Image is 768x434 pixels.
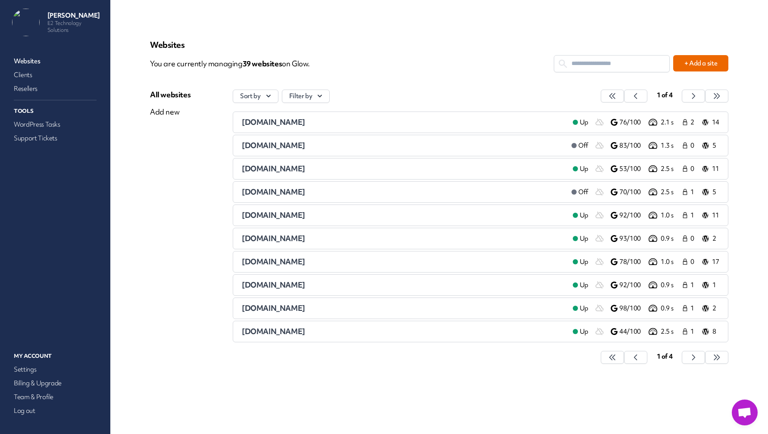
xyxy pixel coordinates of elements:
a: Websites [12,55,98,67]
p: 11 [712,164,719,174]
p: 83/100 [619,141,647,150]
a: Up [566,280,595,290]
a: [DOMAIN_NAME] [242,326,566,337]
p: 53/100 [619,164,647,174]
a: 44/100 2.5 s [611,326,681,337]
span: Up [580,327,588,336]
span: 39 website [243,59,282,68]
a: 2 [702,233,719,244]
a: 8 [702,326,719,337]
a: 5 [702,140,719,151]
button: Sort by [233,90,278,103]
p: 14 [712,118,719,127]
a: 1 [681,210,699,220]
span: [DOMAIN_NAME] [242,257,305,267]
p: 76/100 [619,118,647,127]
a: 14 [702,117,719,127]
a: Up [566,164,595,174]
a: 2 [702,303,719,313]
a: 0 [681,233,699,244]
a: [DOMAIN_NAME] [242,117,566,127]
span: 2 [690,118,697,127]
a: Team & Profile [12,391,98,403]
a: Support Tickets [12,132,98,144]
a: WordPress Tasks [12,118,98,130]
div: Add new [150,107,190,117]
p: 2.5 s [661,164,681,174]
a: 5 [702,187,719,197]
p: 0.9 s [661,304,681,313]
a: 11 [702,164,719,174]
p: [PERSON_NAME] [47,11,103,20]
a: Billing & Upgrade [12,377,98,389]
a: Off [565,140,595,151]
a: 53/100 2.5 s [611,164,681,174]
a: 70/100 2.5 s [611,187,681,197]
a: 0 [681,164,699,174]
a: 92/100 0.9 s [611,280,681,290]
span: Off [578,188,588,197]
a: 98/100 0.9 s [611,303,681,313]
p: 1 [712,281,719,290]
p: Tools [12,105,98,117]
a: Up [566,326,595,337]
span: 1 of 4 [657,91,673,99]
span: 0 [690,234,697,243]
a: [DOMAIN_NAME] [242,210,566,220]
p: 92/100 [619,281,647,290]
span: [DOMAIN_NAME] [242,210,305,220]
span: 0 [690,141,697,150]
span: [DOMAIN_NAME] [242,140,305,150]
p: 2 [712,304,719,313]
p: You are currently managing on Glow. [150,55,554,72]
a: [DOMAIN_NAME] [242,280,566,290]
a: 1 [702,280,719,290]
span: 1 of 4 [657,352,673,361]
span: 1 [690,188,697,197]
a: 0 [681,257,699,267]
p: 5 [712,188,719,197]
span: Up [580,234,588,243]
a: 1 [681,280,699,290]
span: 1 [690,211,697,220]
span: s [279,59,282,68]
span: Up [580,257,588,267]
a: 17 [702,257,719,267]
a: [DOMAIN_NAME] [242,187,565,197]
a: 78/100 1.0 s [611,257,681,267]
button: Filter by [282,90,330,103]
a: 1 [681,326,699,337]
p: 2.1 s [661,118,681,127]
p: 0.9 s [661,234,681,243]
a: Clients [12,69,98,81]
span: [DOMAIN_NAME] [242,164,305,174]
span: Off [578,141,588,150]
a: Open chat [732,400,758,425]
p: 1.0 s [661,211,681,220]
span: 1 [690,304,697,313]
span: 1 [690,327,697,336]
p: 2.5 s [661,327,681,336]
span: Up [580,281,588,290]
span: [DOMAIN_NAME] [242,233,305,243]
span: Up [580,211,588,220]
p: 1.0 s [661,257,681,267]
span: Up [580,304,588,313]
p: Websites [150,40,728,50]
p: 70/100 [619,188,647,197]
a: 1 [681,303,699,313]
a: Resellers [12,83,98,95]
span: [DOMAIN_NAME] [242,303,305,313]
span: Up [580,118,588,127]
p: 1.3 s [661,141,681,150]
p: 44/100 [619,327,647,336]
span: [DOMAIN_NAME] [242,187,305,197]
span: 1 [690,281,697,290]
a: 1 [681,187,699,197]
span: [DOMAIN_NAME] [242,280,305,290]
